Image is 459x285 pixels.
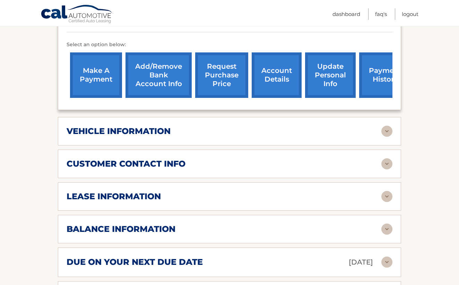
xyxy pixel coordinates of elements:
a: make a payment [70,52,122,98]
img: accordion-rest.svg [381,126,392,137]
a: payment history [359,52,411,98]
img: accordion-rest.svg [381,257,392,268]
p: [DATE] [349,256,373,268]
a: request purchase price [195,52,248,98]
a: FAQ's [375,8,387,20]
a: update personal info [305,52,356,98]
a: Dashboard [332,8,360,20]
a: Logout [402,8,418,20]
h2: customer contact info [67,159,185,169]
img: accordion-rest.svg [381,224,392,235]
a: Add/Remove bank account info [125,52,192,98]
h2: due on your next due date [67,257,203,267]
img: accordion-rest.svg [381,191,392,202]
a: account details [252,52,302,98]
h2: balance information [67,224,175,234]
img: accordion-rest.svg [381,158,392,169]
h2: lease information [67,191,161,202]
p: Select an option below: [67,41,392,49]
a: Cal Automotive [41,5,113,25]
h2: vehicle information [67,126,171,136]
